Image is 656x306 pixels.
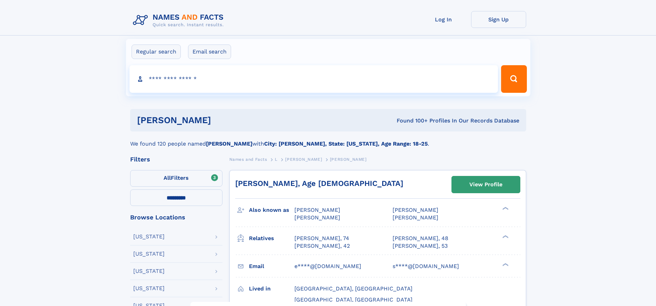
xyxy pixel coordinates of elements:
[416,11,471,28] a: Log In
[294,242,350,250] a: [PERSON_NAME], 42
[130,131,526,148] div: We found 120 people named with .
[264,140,428,147] b: City: [PERSON_NAME], State: [US_STATE], Age Range: 18-25
[188,45,231,59] label: Email search
[164,175,171,181] span: All
[275,155,278,164] a: L
[304,117,519,125] div: Found 100+ Profiles In Our Records Database
[249,260,294,272] h3: Email
[133,268,165,274] div: [US_STATE]
[294,285,413,292] span: [GEOGRAPHIC_DATA], [GEOGRAPHIC_DATA]
[133,251,165,257] div: [US_STATE]
[132,45,181,59] label: Regular search
[130,11,229,30] img: Logo Names and Facts
[285,155,322,164] a: [PERSON_NAME]
[393,235,448,242] a: [PERSON_NAME], 48
[393,242,448,250] a: [PERSON_NAME], 53
[501,262,509,267] div: ❯
[133,286,165,291] div: [US_STATE]
[501,206,509,211] div: ❯
[129,65,498,93] input: search input
[133,234,165,239] div: [US_STATE]
[294,207,340,213] span: [PERSON_NAME]
[275,157,278,162] span: L
[294,214,340,221] span: [PERSON_NAME]
[452,176,520,193] a: View Profile
[393,207,438,213] span: [PERSON_NAME]
[249,204,294,216] h3: Also known as
[229,155,267,164] a: Names and Facts
[330,157,367,162] span: [PERSON_NAME]
[469,177,502,193] div: View Profile
[285,157,322,162] span: [PERSON_NAME]
[471,11,526,28] a: Sign Up
[130,214,222,220] div: Browse Locations
[501,234,509,239] div: ❯
[249,233,294,244] h3: Relatives
[294,296,413,303] span: [GEOGRAPHIC_DATA], [GEOGRAPHIC_DATA]
[206,140,252,147] b: [PERSON_NAME]
[130,156,222,162] div: Filters
[249,283,294,295] h3: Lived in
[137,116,304,125] h1: [PERSON_NAME]
[130,170,222,187] label: Filters
[294,235,349,242] a: [PERSON_NAME], 74
[235,179,403,188] a: [PERSON_NAME], Age [DEMOGRAPHIC_DATA]
[501,65,527,93] button: Search Button
[393,214,438,221] span: [PERSON_NAME]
